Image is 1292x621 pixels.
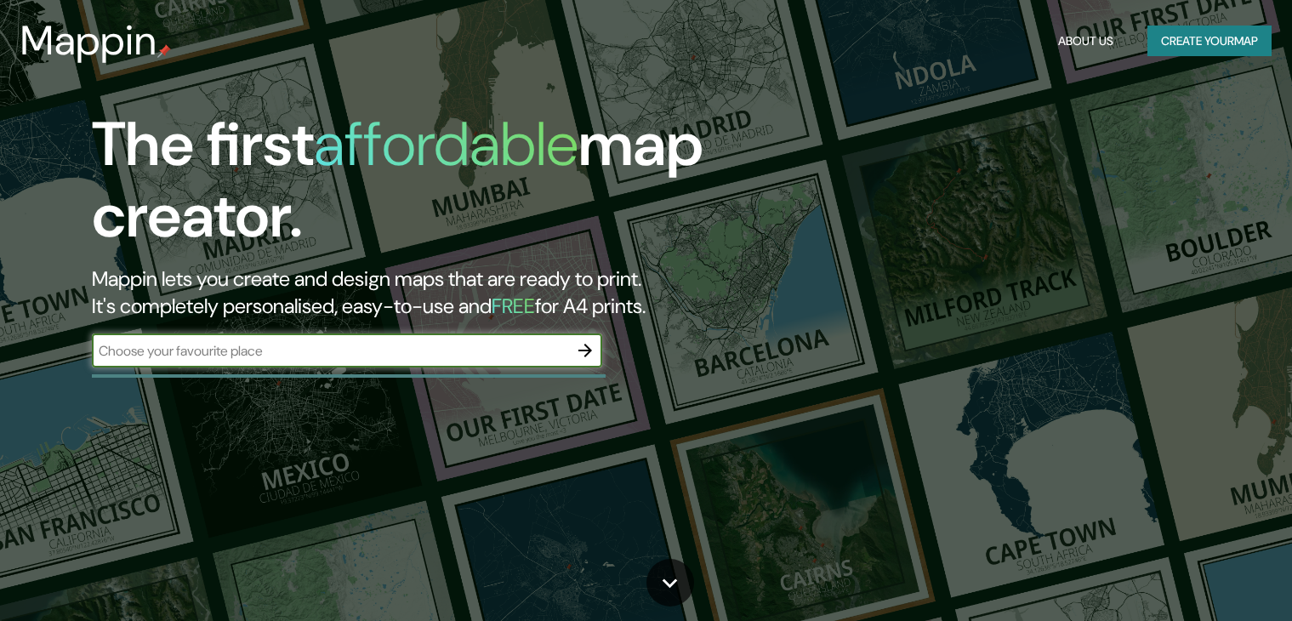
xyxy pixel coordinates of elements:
button: Create yourmap [1147,26,1272,57]
h3: Mappin [20,17,157,65]
h1: The first map creator. [92,109,738,265]
input: Choose your favourite place [92,341,568,361]
button: About Us [1051,26,1120,57]
img: mappin-pin [157,44,171,58]
h5: FREE [492,293,535,319]
h1: affordable [314,105,578,184]
h2: Mappin lets you create and design maps that are ready to print. It's completely personalised, eas... [92,265,738,320]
